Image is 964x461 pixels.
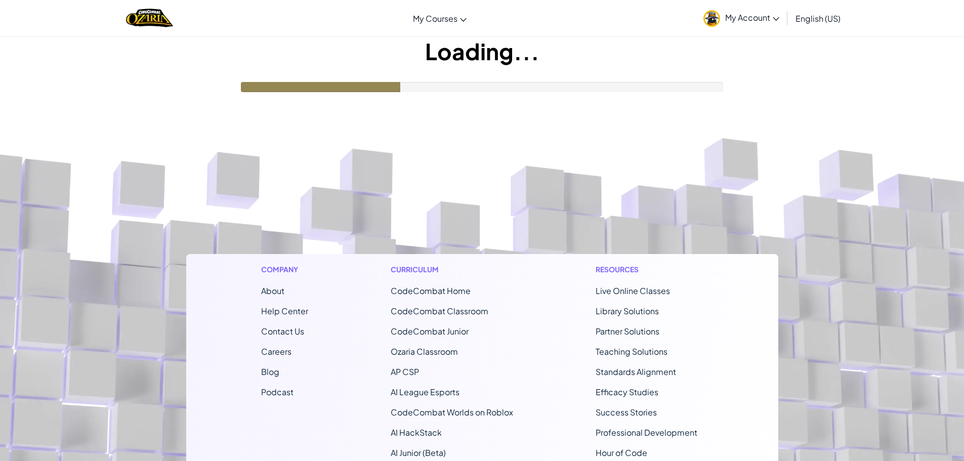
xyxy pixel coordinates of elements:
[391,407,513,417] a: CodeCombat Worlds on Roblox
[261,285,284,296] a: About
[725,12,779,23] span: My Account
[261,346,291,357] a: Careers
[596,264,703,275] h1: Resources
[596,447,647,458] a: Hour of Code
[391,387,459,397] a: AI League Esports
[261,306,308,316] a: Help Center
[391,346,458,357] a: Ozaria Classroom
[391,447,446,458] a: AI Junior (Beta)
[261,387,294,397] a: Podcast
[596,366,676,377] a: Standards Alignment
[391,306,488,316] a: CodeCombat Classroom
[698,2,784,34] a: My Account
[391,264,513,275] h1: Curriculum
[126,8,173,28] a: Ozaria by CodeCombat logo
[596,387,658,397] a: Efficacy Studies
[261,366,279,377] a: Blog
[703,10,720,27] img: avatar
[391,285,471,296] span: CodeCombat Home
[391,366,419,377] a: AP CSP
[126,8,173,28] img: Home
[413,13,457,24] span: My Courses
[596,285,670,296] a: Live Online Classes
[391,427,442,438] a: AI HackStack
[261,264,308,275] h1: Company
[596,306,659,316] a: Library Solutions
[596,407,657,417] a: Success Stories
[596,346,667,357] a: Teaching Solutions
[790,5,846,32] a: English (US)
[596,427,697,438] a: Professional Development
[408,5,472,32] a: My Courses
[391,326,469,337] a: CodeCombat Junior
[795,13,841,24] span: English (US)
[261,326,304,337] span: Contact Us
[596,326,659,337] a: Partner Solutions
